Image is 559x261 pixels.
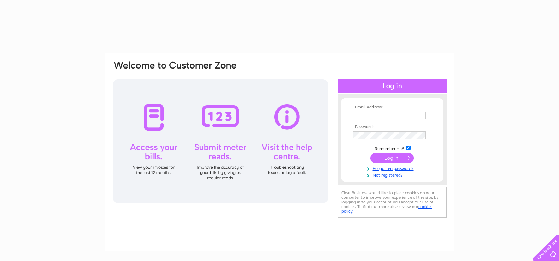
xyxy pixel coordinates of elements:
input: Submit [370,153,414,163]
a: Forgotten password? [353,165,433,171]
td: Remember me? [351,144,433,152]
th: Email Address: [351,105,433,110]
th: Password: [351,125,433,130]
a: cookies policy [341,204,432,214]
div: Clear Business would like to place cookies on your computer to improve your experience of the sit... [338,187,447,218]
a: Not registered? [353,171,433,178]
